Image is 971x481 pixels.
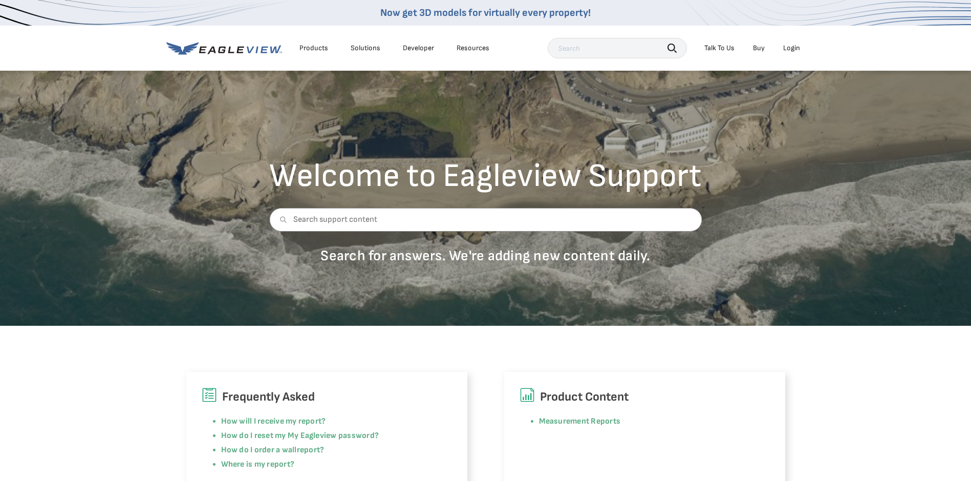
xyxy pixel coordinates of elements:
a: How will I receive my report? [221,416,326,426]
div: Products [299,44,328,53]
a: Where is my report? [221,459,295,469]
a: Measurement Reports [539,416,621,426]
div: Solutions [351,44,380,53]
a: How do I reset my My Eagleview password? [221,431,379,441]
a: ? [320,445,324,455]
a: How do I order a wall [221,445,297,455]
a: Developer [403,44,434,53]
p: Search for answers. We're adding new content daily. [269,247,702,265]
input: Search support content [269,208,702,232]
h6: Product Content [520,387,770,407]
a: Now get 3D models for virtually every property! [380,7,591,19]
div: Login [783,44,800,53]
input: Search [548,38,687,58]
a: report [297,445,320,455]
h6: Frequently Asked [202,387,452,407]
div: Resources [457,44,489,53]
a: Buy [753,44,765,53]
h2: Welcome to Eagleview Support [269,160,702,193]
div: Talk To Us [704,44,735,53]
